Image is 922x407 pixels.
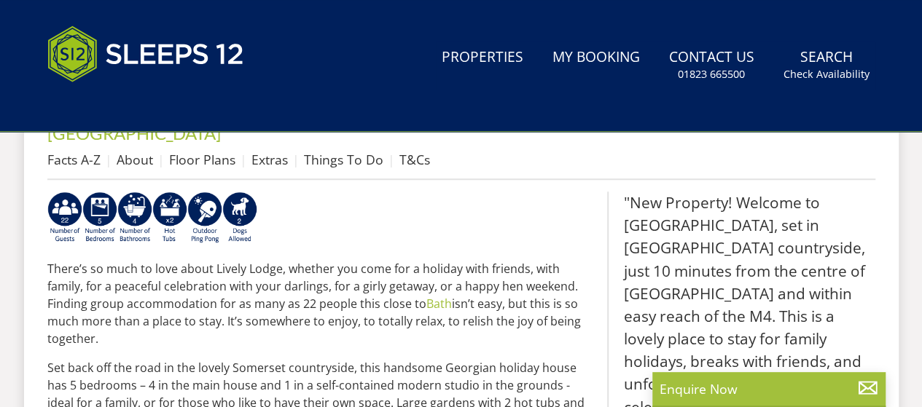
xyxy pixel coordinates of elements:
a: Contact Us01823 665500 [663,42,760,89]
iframe: Customer reviews powered by Trustpilot [40,99,193,111]
a: [GEOGRAPHIC_DATA] [47,122,221,143]
img: AD_4nXe6YnH0MPIwf_fRGXT-Kcdpci59wiVNuQgBNxsJUaXr4BZW5-oKesR-FbXHFU_mhjecQ9AzRer8Hj5AKqv_vI_VCYBC5... [82,191,117,244]
a: About [117,151,153,168]
a: Properties [436,42,529,74]
p: Enquire Now [660,379,878,398]
img: AD_4nXfvwGIBamJzmqDFh4g6irTRkN63nyKLlg4YzRqopW-uGzcUdsQOFeCWm2CubVrV3ZO8kvHOyYe7-9GhGVZrVL4n5CQKk... [152,191,187,244]
img: Sleeps 12 [47,17,244,90]
small: 01823 665500 [678,67,745,82]
a: Things To Do [304,151,383,168]
p: There’s so much to love about Lively Lodge, whether you come for a holiday with friends, with fam... [47,260,595,347]
img: AD_4nXcH4PzYvaNr-VBgFzRY2gHE_3jpwC4bfr9XAHXYcz8PBbLU9bOrZs-keF1Aqm_SCxyGdU-UZZ3ZQh6CbVEu22NyZ_uOm... [117,191,152,244]
a: Bath [426,296,452,312]
a: SearchCheck Availability [778,42,875,89]
img: AD_4nXep2L0v75vhVCslHk8dZFbfPAI5GQUAIMEGPV65vNzMhXvUS6GeXqXAVgZyOC8B46bQ9Dv9YZPDsh0Ix13BwDkQP65_c... [47,191,82,244]
small: Check Availability [784,67,870,82]
a: My Booking [547,42,646,74]
a: Floor Plans [169,151,235,168]
img: AD_4nXet0s0sJ9h28WMq25EmkBYg-8dVjkhGOkKk7zQYdjLIJ7Pv0ASO-fiBcN_tkCrljPZcv1IffTfZ_GdAIc3yNx3QYR6BR... [187,191,222,244]
a: Facts A-Z [47,151,101,168]
img: AD_4nXdaSM9KxAADXnT638xCwAK6qtHpvM1ABBSaL7n9h96NUrP7eDI7BPjpvC7HaLjsgGLLZupsNbxM32H_RcHEXRpM29kDL... [222,191,257,244]
a: Extras [251,151,288,168]
a: T&Cs [399,151,430,168]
